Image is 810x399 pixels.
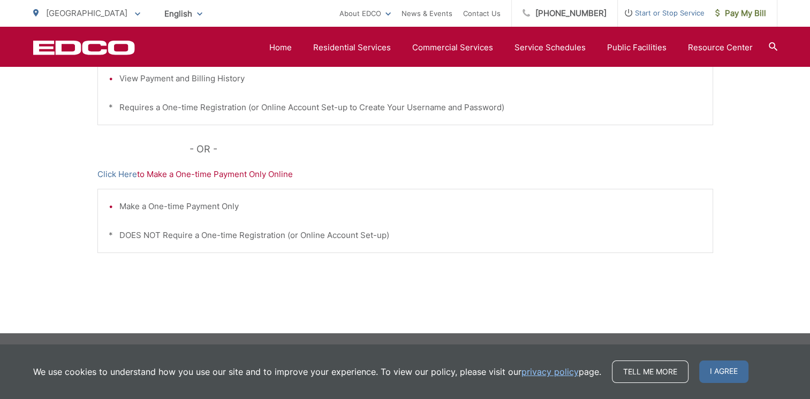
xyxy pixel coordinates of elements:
[156,4,210,23] span: English
[97,168,713,181] p: to Make a One-time Payment Only Online
[269,41,292,54] a: Home
[688,41,753,54] a: Resource Center
[313,41,391,54] a: Residential Services
[119,72,702,85] li: View Payment and Billing History
[521,365,579,378] a: privacy policy
[339,7,391,20] a: About EDCO
[715,7,766,20] span: Pay My Bill
[97,168,137,181] a: Click Here
[190,141,713,157] p: - OR -
[412,41,493,54] a: Commercial Services
[46,8,127,18] span: [GEOGRAPHIC_DATA]
[514,41,586,54] a: Service Schedules
[33,40,135,55] a: EDCD logo. Return to the homepage.
[119,200,702,213] li: Make a One-time Payment Only
[607,41,667,54] a: Public Facilities
[109,101,702,114] p: * Requires a One-time Registration (or Online Account Set-up to Create Your Username and Password)
[463,7,501,20] a: Contact Us
[109,229,702,242] p: * DOES NOT Require a One-time Registration (or Online Account Set-up)
[402,7,452,20] a: News & Events
[33,365,601,378] p: We use cookies to understand how you use our site and to improve your experience. To view our pol...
